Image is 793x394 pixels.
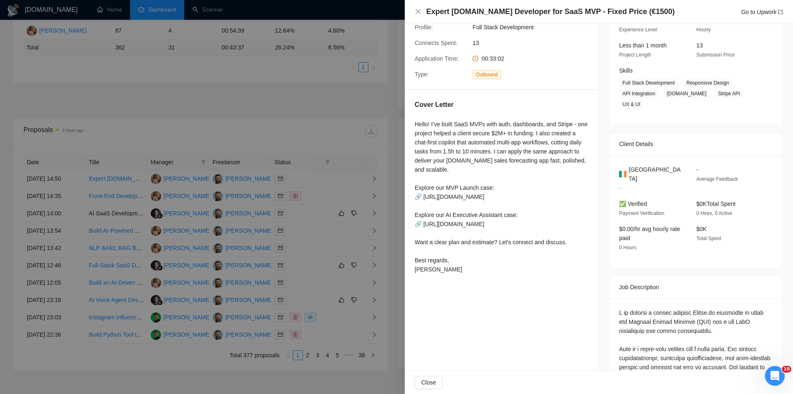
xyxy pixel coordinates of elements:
span: Submission Price [696,52,735,58]
img: 🇮🇪 [619,170,627,179]
div: Job Description [619,276,773,298]
span: - [619,185,621,191]
span: Hourly [696,27,711,33]
span: 13 [696,42,703,49]
span: [DOMAIN_NAME] [663,89,710,98]
span: clock-circle [472,56,478,61]
span: export [778,9,783,14]
span: 10 [782,366,791,373]
span: Total Spent [696,236,721,241]
span: Close [421,378,436,387]
span: 0 Hires, 0 Active [696,210,732,216]
span: UX & UI [619,100,643,109]
span: $0.00/hr avg hourly rate paid [619,226,680,241]
span: Average Feedback [696,176,738,182]
span: Less than 1 month [619,42,667,49]
h4: Expert [DOMAIN_NAME] Developer for SaaS MVP - Fixed Price (€1500) [426,7,675,17]
span: Application Time: [415,55,459,62]
span: - [696,166,698,173]
span: Payment Verification [619,210,664,216]
span: Experience Level [619,27,657,33]
span: $0K [696,226,707,232]
button: Close [415,376,443,389]
span: Stripe API [715,89,743,98]
span: Type: [415,71,429,78]
span: $0K Total Spent [696,201,736,207]
span: Full Stack Development [619,78,678,87]
span: Profile: [415,24,433,31]
span: 00:33:02 [482,55,504,62]
span: 13 [472,38,596,47]
button: Close [415,8,421,15]
span: Skills [619,67,633,74]
span: Full Stack Development [472,23,596,32]
span: Connects Spent: [415,40,458,46]
span: Responsive Design [683,78,732,87]
div: Client Details [619,133,773,155]
div: Hello! I’ve built SaaS MVPs with auth, dashboards, and Stripe - one project helped a client secur... [415,120,589,274]
a: Go to Upworkexport [741,9,783,15]
span: ✅ Verified [619,201,647,207]
span: Project Length [619,52,651,58]
span: API Integration [619,89,658,98]
span: close [415,8,421,15]
span: 0 Hours [619,245,636,250]
iframe: Intercom live chat [765,366,785,386]
h5: Cover Letter [415,100,453,110]
span: [GEOGRAPHIC_DATA] [629,165,683,183]
span: Outbound [472,70,501,79]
